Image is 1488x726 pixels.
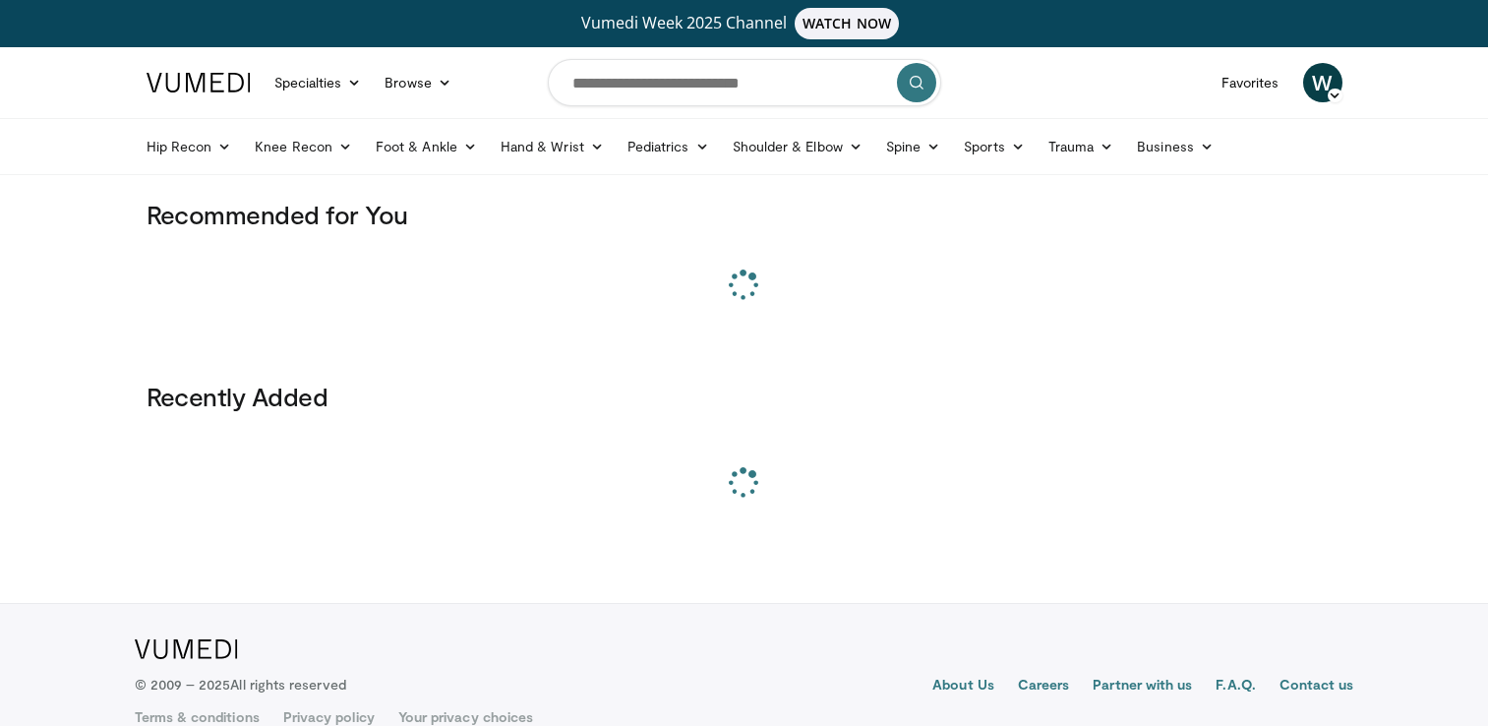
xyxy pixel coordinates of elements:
a: F.A.Q. [1216,675,1255,698]
img: VuMedi Logo [147,73,251,92]
span: All rights reserved [230,676,345,693]
a: Careers [1018,675,1070,698]
a: Trauma [1037,127,1126,166]
a: Specialties [263,63,374,102]
p: © 2009 – 2025 [135,675,346,695]
a: Browse [373,63,463,102]
img: VuMedi Logo [135,639,238,659]
a: Spine [874,127,952,166]
a: Hip Recon [135,127,244,166]
h3: Recently Added [147,381,1342,412]
a: Contact us [1280,675,1354,698]
a: W [1303,63,1342,102]
a: Hand & Wrist [489,127,616,166]
a: Sports [952,127,1037,166]
a: Foot & Ankle [364,127,489,166]
a: Shoulder & Elbow [721,127,874,166]
h3: Recommended for You [147,199,1342,230]
a: Pediatrics [616,127,721,166]
a: Partner with us [1093,675,1192,698]
a: Vumedi Week 2025 ChannelWATCH NOW [149,8,1339,39]
a: Favorites [1210,63,1291,102]
a: Business [1125,127,1225,166]
span: WATCH NOW [795,8,899,39]
a: Knee Recon [243,127,364,166]
a: About Us [932,675,994,698]
input: Search topics, interventions [548,59,941,106]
